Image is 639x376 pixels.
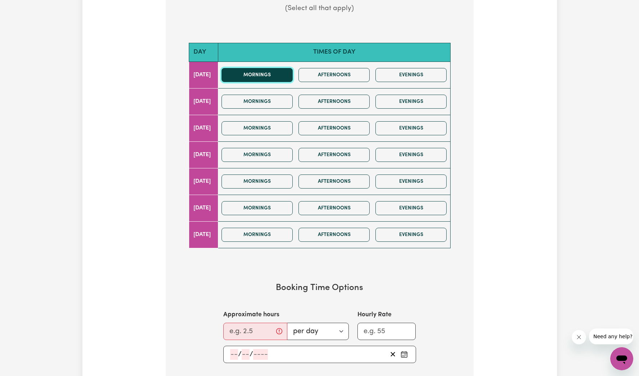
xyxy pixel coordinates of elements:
[298,68,370,82] button: Afternoons
[589,329,633,344] iframe: Message from company
[375,121,447,135] button: Evenings
[189,62,218,88] td: [DATE]
[189,115,218,141] td: [DATE]
[375,68,447,82] button: Evenings
[250,350,253,358] span: /
[223,323,287,340] input: e.g. 2.5
[177,4,462,14] p: (Select all that apply)
[189,221,218,248] td: [DATE]
[189,43,218,62] th: Day
[298,201,370,215] button: Afternoons
[298,228,370,242] button: Afternoons
[610,347,633,370] iframe: Button to launch messaging window
[189,195,218,221] td: [DATE]
[189,283,451,293] h3: Booking Time Options
[357,323,416,340] input: e.g. 55
[375,95,447,109] button: Evenings
[222,148,293,162] button: Mornings
[222,121,293,135] button: Mornings
[218,43,450,62] th: Times of day
[222,175,293,189] button: Mornings
[375,148,447,162] button: Evenings
[222,95,293,109] button: Mornings
[298,95,370,109] button: Afternoons
[298,148,370,162] button: Afternoons
[242,349,250,360] input: --
[222,228,293,242] button: Mornings
[189,88,218,115] td: [DATE]
[238,350,242,358] span: /
[387,349,398,360] button: Clear start date
[375,228,447,242] button: Evenings
[222,201,293,215] button: Mornings
[230,349,238,360] input: --
[189,141,218,168] td: [DATE]
[298,121,370,135] button: Afternoons
[298,175,370,189] button: Afternoons
[398,349,410,360] button: Pick an approximate start date
[222,68,293,82] button: Mornings
[189,168,218,195] td: [DATE]
[357,310,392,320] label: Hourly Rate
[375,175,447,189] button: Evenings
[375,201,447,215] button: Evenings
[572,330,586,344] iframe: Close message
[223,310,279,320] label: Approximate hours
[253,349,268,360] input: ----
